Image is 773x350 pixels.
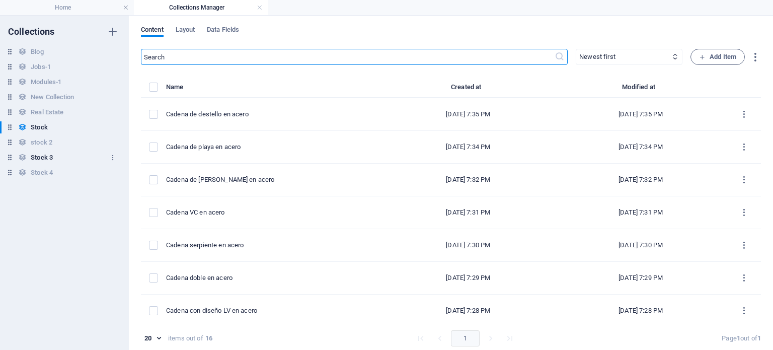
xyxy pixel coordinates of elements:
[166,175,374,184] div: Cadena de [PERSON_NAME] en acero
[390,208,547,217] div: [DATE] 7:31 PM
[390,241,547,250] div: [DATE] 7:30 PM
[205,334,212,343] strong: 16
[757,334,761,342] strong: 1
[141,49,555,65] input: Search
[31,46,43,58] h6: Blog
[207,24,239,38] span: Data Fields
[390,143,547,152] div: [DATE] 7:34 PM
[166,110,374,119] div: Cadena de destello en acero
[166,241,374,250] div: Cadena serpiente en acero
[166,143,374,152] div: Cadena de playa en acero
[690,49,745,65] button: Add Item
[563,110,719,119] div: [DATE] 7:35 PM
[382,81,555,98] th: Created at
[31,152,53,164] h6: Stock 3
[390,273,547,283] div: [DATE] 7:29 PM
[563,143,719,152] div: [DATE] 7:34 PM
[390,110,547,119] div: [DATE] 7:35 PM
[166,273,374,283] div: Cadena doble en acero
[563,306,719,315] div: [DATE] 7:28 PM
[31,106,63,118] h6: Real Estate
[31,76,61,88] h6: Modules-1
[166,306,374,315] div: Cadena con diseño LV en acero
[31,121,47,133] h6: Stock
[8,26,55,38] h6: Collections
[563,241,719,250] div: [DATE] 7:30 PM
[31,61,51,73] h6: Jobs-1
[176,24,195,38] span: Layout
[168,334,203,343] div: items out of
[31,167,53,179] h6: Stock 4
[563,273,719,283] div: [DATE] 7:29 PM
[722,334,761,343] div: Page out of
[555,81,727,98] th: Modified at
[31,136,52,149] h6: stock 2
[563,175,719,184] div: [DATE] 7:32 PM
[699,51,736,63] span: Add Item
[107,26,119,38] i: Create new collection
[411,330,519,346] nav: pagination navigation
[31,91,74,103] h6: New Collection
[563,208,719,217] div: [DATE] 7:31 PM
[451,330,480,346] button: page 1
[166,81,382,98] th: Name
[141,334,164,343] div: 20
[141,24,164,38] span: Content
[737,334,740,342] strong: 1
[134,2,268,13] h4: Collections Manager
[166,208,374,217] div: Cadena VC en acero
[390,175,547,184] div: [DATE] 7:32 PM
[390,306,547,315] div: [DATE] 7:28 PM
